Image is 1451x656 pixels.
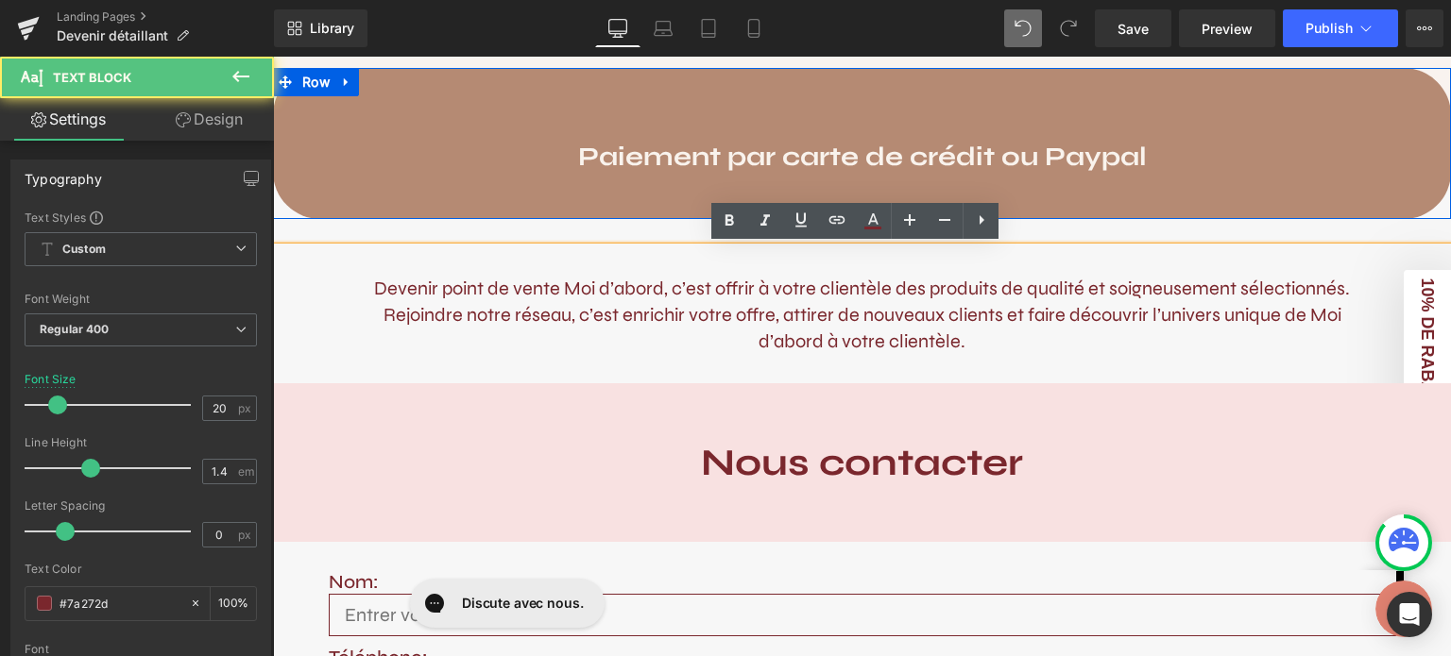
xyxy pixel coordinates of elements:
[1387,592,1432,637] div: Open Intercom Messenger
[238,402,254,414] span: px
[1004,9,1042,47] button: Undo
[60,593,180,614] input: Color
[141,98,278,141] a: Design
[128,515,338,578] iframe: Gorgias live chat messenger
[1102,524,1159,580] iframe: Button to open loyalty program pop-up
[305,84,874,116] strong: Paiement par carte de crédit ou Paypal
[25,160,102,187] div: Typography
[25,563,257,576] div: Text Color
[1406,9,1443,47] button: More
[25,293,257,306] div: Font Weight
[56,589,155,613] strong: Téléphone:
[57,9,274,25] a: Landing Pages
[85,219,1093,298] p: Devenir point de vente Moi d’abord, c’est offrir à votre clientèle des produits de qualité et soi...
[25,436,257,449] div: Line Height
[57,28,168,43] span: Devenir détaillant
[61,11,86,40] a: Expand / Collapse
[731,9,777,47] a: Mobile
[1202,19,1253,39] span: Preview
[25,499,257,513] div: Letter Spacing
[640,9,686,47] a: Laptop
[25,373,77,386] div: Font Size
[686,9,731,47] a: Tablet
[211,587,256,620] div: %
[1118,19,1149,39] span: Save
[274,9,367,47] a: New Library
[428,383,750,429] b: Nous contacter
[56,513,106,537] strong: Nom:
[25,643,257,656] div: Font
[238,465,254,478] span: em
[310,20,354,37] span: Library
[53,70,131,85] span: Text Block
[40,322,110,336] b: Regular 400
[25,11,61,40] span: Row
[1283,9,1398,47] button: Publish
[25,210,257,225] div: Text Styles
[1306,21,1353,36] span: Publish
[595,9,640,47] a: Desktop
[238,529,254,541] span: px
[1050,9,1087,47] button: Redo
[56,537,1123,580] input: Entrer votre nom
[1179,9,1275,47] a: Preview
[62,242,106,258] b: Custom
